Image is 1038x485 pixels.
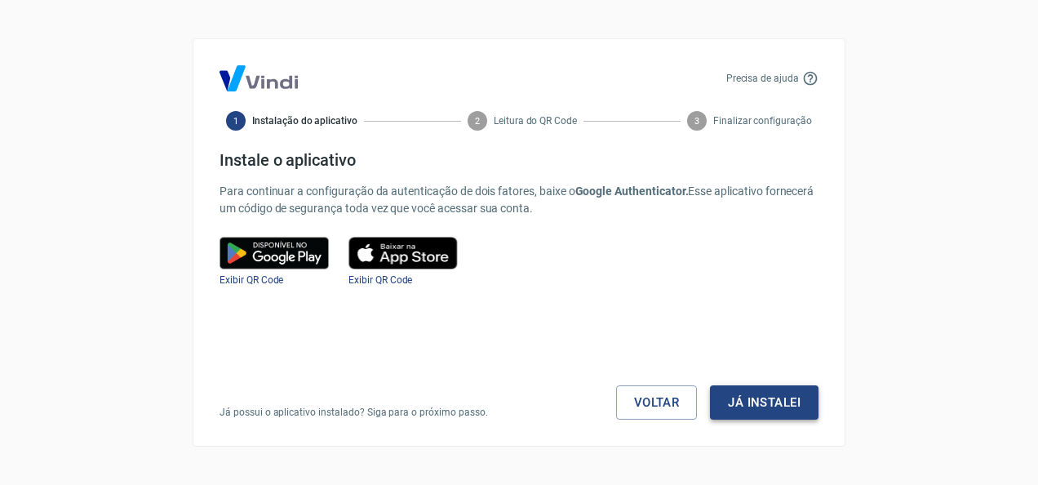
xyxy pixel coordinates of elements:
[220,150,818,170] h4: Instale o aplicativo
[233,116,238,127] text: 1
[494,113,577,128] span: Leitura do QR Code
[348,237,458,269] img: play
[710,385,818,420] button: Já instalei
[220,405,488,420] p: Já possui o aplicativo instalado? Siga para o próximo passo.
[252,113,357,128] span: Instalação do aplicativo
[348,274,412,286] a: Exibir QR Code
[475,116,480,127] text: 2
[220,65,298,91] img: Logo Vind
[220,274,283,286] a: Exibir QR Code
[713,113,812,128] span: Finalizar configuração
[220,237,329,269] img: google play
[220,183,818,217] p: Para continuar a configuração da autenticação de dois fatores, baixe o Esse aplicativo fornecerá ...
[616,385,698,420] a: Voltar
[694,116,699,127] text: 3
[575,185,689,198] b: Google Authenticator.
[726,71,799,86] p: Precisa de ajuda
